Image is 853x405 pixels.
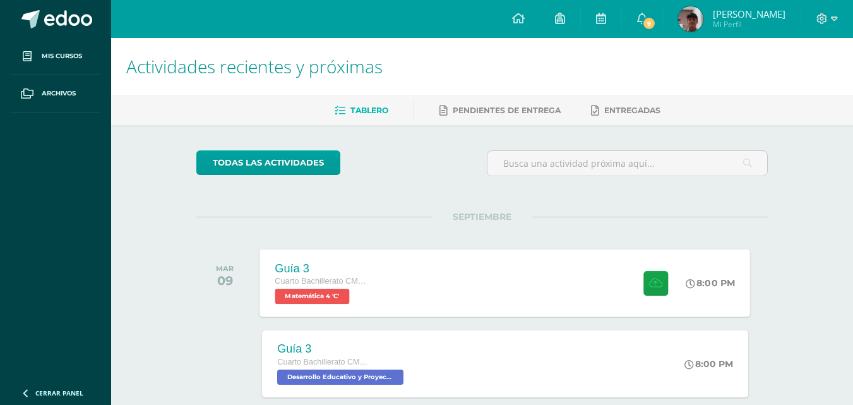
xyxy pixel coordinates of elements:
span: Cerrar panel [35,389,83,397]
span: Actividades recientes y próximas [126,54,383,78]
div: 8:00 PM [686,277,736,289]
span: SEPTIEMBRE [432,211,532,222]
div: Guía 3 [275,262,371,275]
img: 1753274786dac629da118cabaf3532ec.png [678,6,703,32]
span: Entregadas [604,106,660,115]
div: Guía 3 [277,342,407,356]
span: Archivos [42,88,76,99]
div: MAR [216,264,234,273]
a: Mis cursos [10,38,101,75]
span: Matemática 4 'C' [275,289,350,304]
span: Cuarto Bachillerato CMP Bachillerato en CCLL con Orientación en Computación [277,358,372,366]
a: Tablero [335,100,388,121]
div: 09 [216,273,234,288]
div: 8:00 PM [684,358,733,370]
a: todas las Actividades [196,150,340,175]
a: Archivos [10,75,101,112]
span: Mis cursos [42,51,82,61]
span: Tablero [350,106,388,115]
a: Pendientes de entrega [439,100,561,121]
a: Entregadas [591,100,660,121]
span: [PERSON_NAME] [713,8,785,20]
span: Pendientes de entrega [453,106,561,115]
span: 9 [642,16,656,30]
span: Cuarto Bachillerato CMP Bachillerato en CCLL con Orientación en Computación [275,277,371,286]
span: Mi Perfil [713,19,785,30]
span: Desarrollo Educativo y Proyecto de Vida 'C' [277,370,403,385]
input: Busca una actividad próxima aquí... [487,151,767,176]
